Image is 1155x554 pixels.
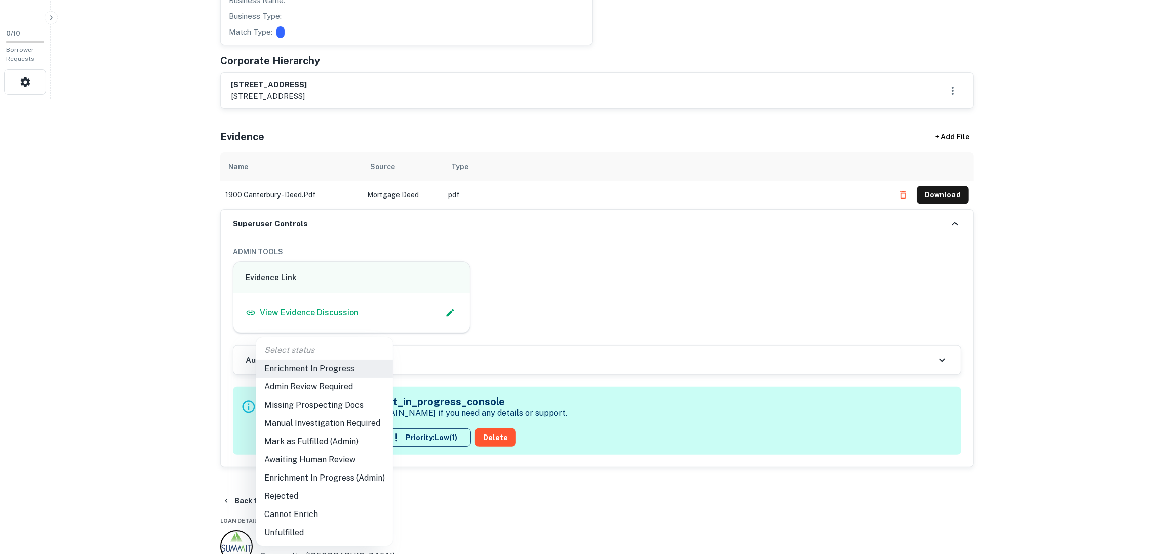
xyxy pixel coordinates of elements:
[256,524,393,542] li: Unfulfilled
[256,396,393,414] li: Missing Prospecting Docs
[256,432,393,451] li: Mark as Fulfilled (Admin)
[256,487,393,505] li: Rejected
[256,451,393,469] li: Awaiting Human Review
[256,469,393,487] li: Enrichment In Progress (Admin)
[256,505,393,524] li: Cannot Enrich
[256,360,393,378] li: Enrichment In Progress
[256,378,393,396] li: Admin Review Required
[256,414,393,432] li: Manual Investigation Required
[1104,473,1155,522] iframe: Chat Widget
